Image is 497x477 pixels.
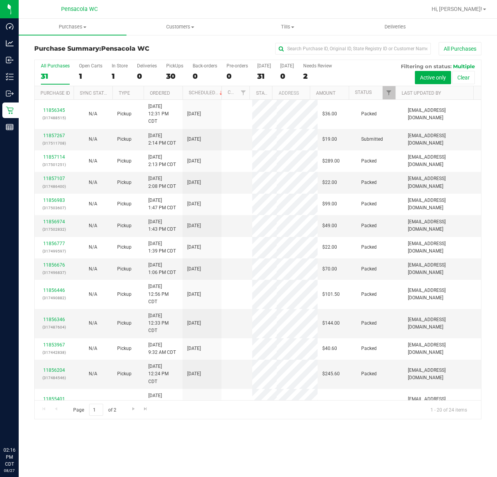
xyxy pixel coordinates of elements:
button: Active only [415,71,451,84]
div: Deliveries [137,63,157,69]
span: Not Applicable [89,266,97,272]
a: Purchases [19,19,126,35]
span: Packed [361,110,377,118]
span: $19.00 [322,136,337,143]
span: [DATE] [187,200,201,208]
span: Tills [234,23,341,30]
span: [EMAIL_ADDRESS][DOMAIN_NAME] [408,154,476,168]
span: Not Applicable [89,158,97,164]
button: N/A [89,291,97,298]
span: Page of 2 [67,404,123,416]
span: [DATE] 1:06 PM CDT [148,261,176,276]
a: Customers [126,19,234,35]
span: Pickup [117,200,132,208]
iframe: Resource center [8,415,31,438]
p: (317502832) [39,226,69,233]
div: 0 [227,72,248,81]
span: [DATE] [187,157,201,165]
div: [DATE] [257,63,271,69]
span: Pickup [117,399,132,407]
a: 11855401 [43,396,65,402]
span: Pickup [117,370,132,378]
span: Packed [361,345,377,352]
span: Pickup [117,291,132,298]
span: Hi, [PERSON_NAME]! [432,6,482,12]
inline-svg: Dashboard [6,23,14,30]
p: (317486400) [39,183,69,190]
div: Back-orders [193,63,217,69]
button: N/A [89,179,97,186]
a: State Registry ID [256,90,297,96]
button: N/A [89,370,97,378]
span: [DATE] 1:43 PM CDT [148,218,176,233]
span: $245.60 [322,370,340,378]
input: 1 [89,404,103,416]
inline-svg: Retail [6,106,14,114]
span: [DATE] [187,222,201,230]
span: [EMAIL_ADDRESS][DOMAIN_NAME] [408,218,476,233]
div: 1 [112,72,128,81]
span: Pickup [117,222,132,230]
a: Purchase ID [40,90,70,96]
inline-svg: Inventory [6,73,14,81]
p: (317442838) [39,349,69,356]
span: Packed [361,370,377,378]
span: [EMAIL_ADDRESS][DOMAIN_NAME] [408,175,476,190]
div: 0 [193,72,217,81]
span: [DATE] 10:51 AM CDT [148,392,178,415]
p: (317496837) [39,269,69,276]
a: Customer [228,90,252,95]
p: (317488515) [39,114,69,122]
div: 2 [303,72,332,81]
span: Pickup [117,320,132,327]
span: $70.00 [322,265,337,273]
span: Pickup [117,345,132,352]
span: Pickup [117,136,132,143]
span: Packed [361,291,377,298]
span: Pickup [117,110,132,118]
span: Multiple [453,63,475,69]
button: N/A [89,222,97,230]
span: Not Applicable [89,371,97,376]
p: (317503607) [39,204,69,212]
div: All Purchases [41,63,70,69]
a: Scheduled [189,90,224,95]
a: 11857107 [43,176,65,181]
a: Type [119,90,130,96]
button: All Purchases [439,42,481,55]
span: Submitted [361,136,383,143]
span: [EMAIL_ADDRESS][DOMAIN_NAME] [408,287,476,302]
button: N/A [89,157,97,165]
span: Filtering on status: [401,63,451,69]
span: [DATE] 2:14 PM CDT [148,132,176,147]
a: Tills [234,19,342,35]
h3: Purchase Summary: [34,45,183,52]
span: $22.00 [322,244,337,251]
button: N/A [89,244,97,251]
div: 30 [166,72,183,81]
span: Not Applicable [89,136,97,142]
p: 02:16 PM CDT [4,447,15,468]
span: [EMAIL_ADDRESS][DOMAIN_NAME] [408,197,476,212]
span: [DATE] 9:32 AM CDT [148,341,176,356]
a: 11856446 [43,288,65,293]
span: [EMAIL_ADDRESS][DOMAIN_NAME] [408,341,476,356]
inline-svg: Outbound [6,90,14,97]
span: [DATE] 2:13 PM CDT [148,154,176,168]
span: [DATE] 12:33 PM CDT [148,312,178,335]
span: [DATE] 12:24 PM CDT [148,363,178,385]
div: 0 [280,72,294,81]
span: [DATE] 12:31 PM CDT [148,103,178,125]
span: [DATE] [187,291,201,298]
th: Address [272,86,310,100]
span: $99.00 [322,200,337,208]
span: [DATE] [187,345,201,352]
div: Open Carts [79,63,102,69]
button: N/A [89,265,97,273]
div: 1 [79,72,102,81]
span: Pickup [117,157,132,165]
button: N/A [89,320,97,327]
span: [EMAIL_ADDRESS][DOMAIN_NAME] [408,132,476,147]
span: $40.60 [322,345,337,352]
div: PickUps [166,63,183,69]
